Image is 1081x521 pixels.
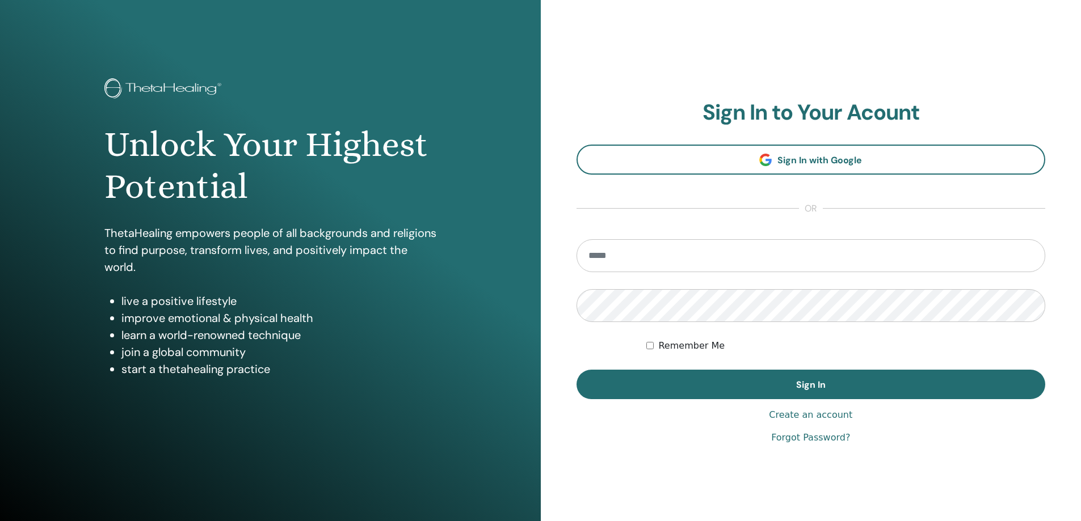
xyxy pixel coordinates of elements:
a: Create an account [769,408,852,422]
p: ThetaHealing empowers people of all backgrounds and religions to find purpose, transform lives, a... [104,225,436,276]
li: improve emotional & physical health [121,310,436,327]
span: Sign In with Google [777,154,862,166]
a: Forgot Password? [771,431,850,444]
span: Sign In [796,379,826,391]
a: Sign In with Google [577,145,1046,175]
li: start a thetahealing practice [121,361,436,378]
h1: Unlock Your Highest Potential [104,124,436,208]
label: Remember Me [658,339,725,353]
li: learn a world-renowned technique [121,327,436,344]
h2: Sign In to Your Acount [577,100,1046,126]
button: Sign In [577,370,1046,399]
li: join a global community [121,344,436,361]
li: live a positive lifestyle [121,293,436,310]
div: Keep me authenticated indefinitely or until I manually logout [646,339,1045,353]
span: or [799,202,823,215]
